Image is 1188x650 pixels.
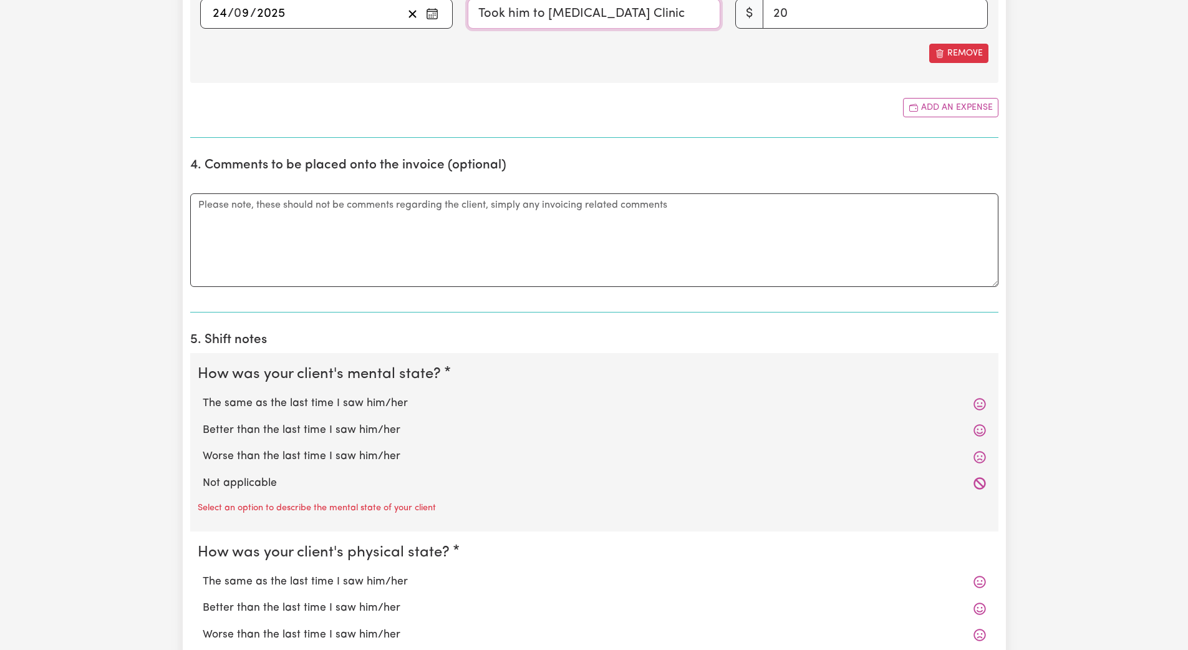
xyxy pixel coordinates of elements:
[403,4,422,23] button: Clear date
[203,395,986,412] label: The same as the last time I saw him/her
[212,4,228,23] input: --
[929,44,988,63] button: Remove this expense
[198,541,455,564] legend: How was your client's physical state?
[190,332,998,348] h2: 5. Shift notes
[256,4,286,23] input: ----
[422,4,442,23] button: Enter the date of expense
[198,363,446,386] legend: How was your client's mental state?
[234,4,250,23] input: --
[198,502,436,515] p: Select an option to describe the mental state of your client
[203,574,986,590] label: The same as the last time I saw him/her
[190,158,998,173] h2: 4. Comments to be placed onto the invoice (optional)
[203,475,986,492] label: Not applicable
[203,600,986,616] label: Better than the last time I saw him/her
[203,422,986,439] label: Better than the last time I saw him/her
[903,98,998,117] button: Add another expense
[228,7,234,21] span: /
[250,7,256,21] span: /
[203,627,986,643] label: Worse than the last time I saw him/her
[203,449,986,465] label: Worse than the last time I saw him/her
[234,7,241,20] span: 0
